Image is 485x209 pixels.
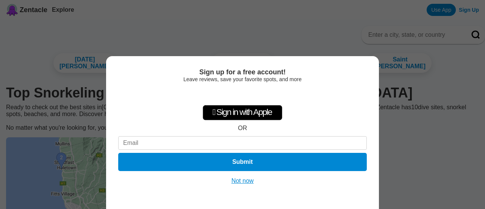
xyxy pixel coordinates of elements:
div: Leave reviews, save your favorite spots, and more [118,76,367,82]
div: Sign in with Apple [203,105,282,120]
input: Email [118,136,367,150]
div: Sign up for a free account! [118,68,367,76]
button: Submit [118,153,367,171]
div: OR [238,125,247,132]
button: Not now [229,177,256,185]
iframe: Sign in with Google Button [204,86,281,103]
